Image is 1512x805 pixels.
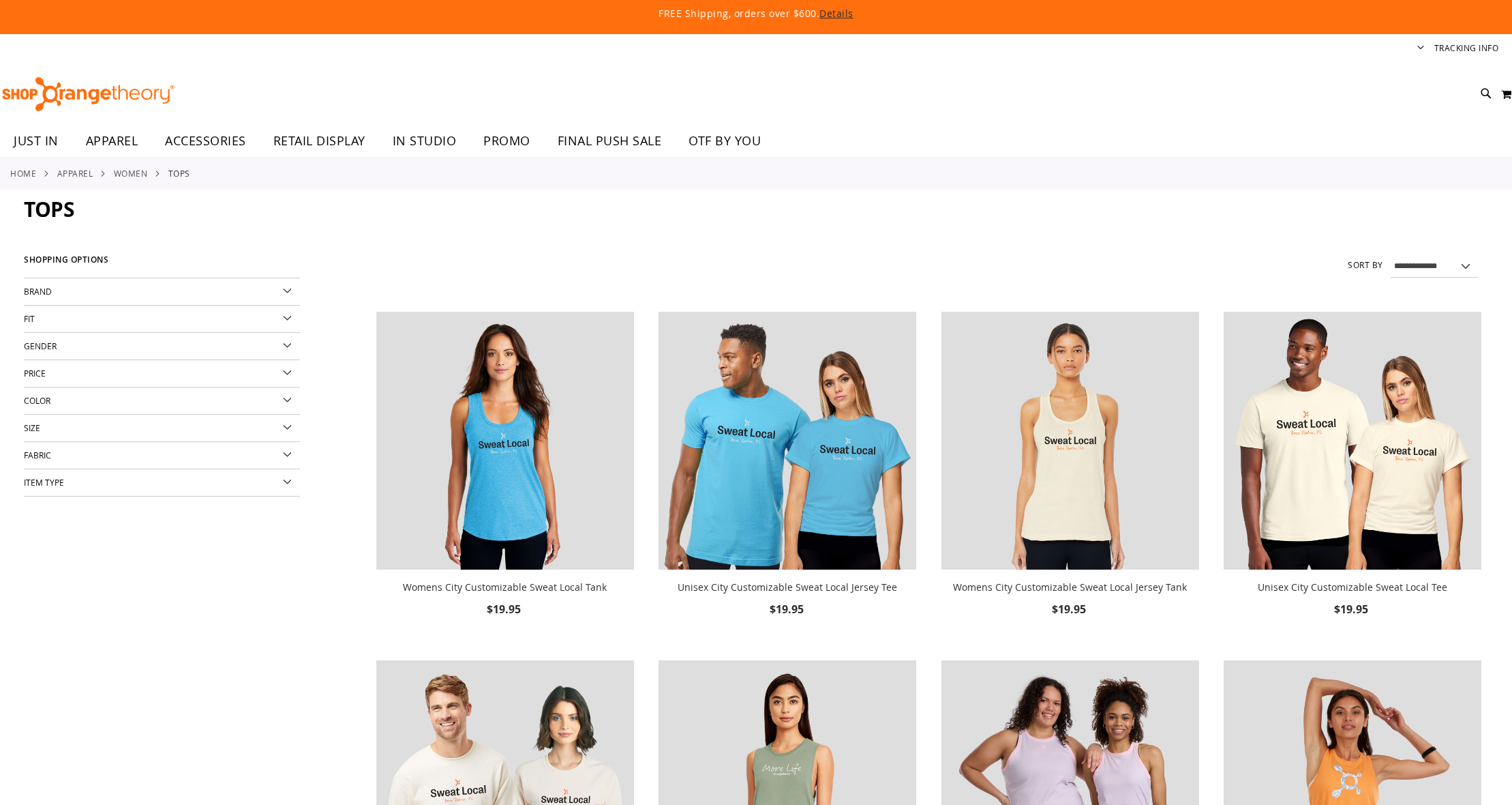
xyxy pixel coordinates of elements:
a: Womens City Customizable Sweat Local Tank [403,581,607,594]
a: PROMO [470,126,544,157]
a: Home [10,167,36,179]
div: Price [24,360,300,387]
p: FREE Shipping, orders over $600. [347,7,1165,20]
div: product [1217,305,1488,654]
span: Fit [24,313,35,324]
a: WOMEN [114,167,148,179]
span: Color [24,395,50,406]
div: Item Type [24,469,300,497]
span: $19.95 [487,602,523,617]
a: RETAIL DISPLAY [260,126,379,157]
a: APPAREL [72,126,152,156]
a: Tracking Info [1434,42,1499,54]
a: APPAREL [57,167,93,179]
span: JUST IN [14,126,59,156]
button: Account menu [1417,42,1424,55]
label: Sort By [1348,259,1383,271]
a: Unisex City Customizable Sweat Local Tee [1258,581,1447,594]
div: Size [24,415,300,442]
span: Brand [24,286,52,297]
span: Tops [24,195,74,223]
span: FINAL PUSH SALE [558,126,662,156]
div: Fit [24,306,300,333]
a: City Customizable Jersey Racerback Tank [941,312,1199,572]
div: Color [24,387,300,415]
a: ACCESSORIES [151,126,260,157]
a: Image of Unisex City Customizable Very Important Tee [1224,312,1481,572]
div: Fabric [24,442,300,469]
span: Fabric [24,450,51,460]
a: Details [819,7,853,20]
a: Womens City Customizable Sweat Local Jersey Tank [953,581,1187,594]
span: $19.95 [1052,602,1088,617]
span: IN STUDIO [393,126,457,156]
a: OTF BY YOU [675,126,774,157]
span: RETAIL DISPLAY [273,126,365,156]
span: APPAREL [86,126,138,156]
span: Gender [24,340,57,351]
div: Brand [24,278,300,306]
strong: Shopping Options [24,249,300,278]
span: $19.95 [770,602,806,617]
img: Image of Unisex City Customizable Very Important Tee [1224,312,1481,570]
span: Size [24,422,40,433]
span: Price [24,368,46,379]
a: Unisex City Customizable Sweat Local Jersey Tee [678,581,897,594]
strong: Tops [168,167,190,179]
div: product [935,305,1206,654]
img: City Customizable Perfect Racerback Tank [376,312,634,570]
span: PROMO [483,126,530,156]
a: FINAL PUSH SALE [544,126,676,157]
span: ACCESSORIES [165,126,246,156]
a: City Customizable Perfect Racerback Tank [376,312,634,572]
a: Unisex City Customizable Fine Jersey Tee [659,312,916,572]
img: Unisex City Customizable Fine Jersey Tee [659,312,916,570]
div: product [652,305,923,654]
span: Item Type [24,477,64,488]
div: Gender [24,333,300,360]
a: IN STUDIO [379,126,470,157]
img: City Customizable Jersey Racerback Tank [941,312,1199,570]
span: $19.95 [1334,602,1370,617]
span: OTF BY YOU [689,126,761,156]
div: product [369,305,641,654]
